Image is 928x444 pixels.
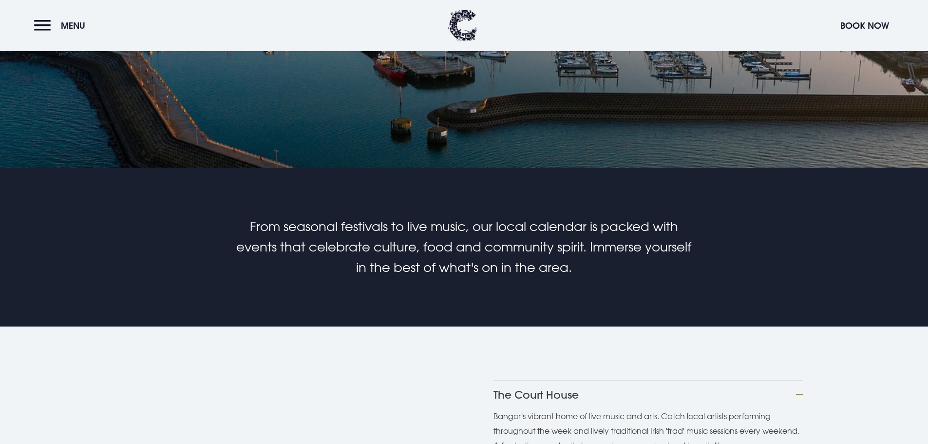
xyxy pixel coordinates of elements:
[61,20,85,31] span: Menu
[448,10,477,41] img: Clandeboye Lodge
[835,15,894,36] button: Book Now
[232,216,696,278] p: From seasonal festivals to live music, our local calendar is packed with events that celebrate cu...
[493,380,803,409] button: The Court House
[34,15,90,36] button: Menu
